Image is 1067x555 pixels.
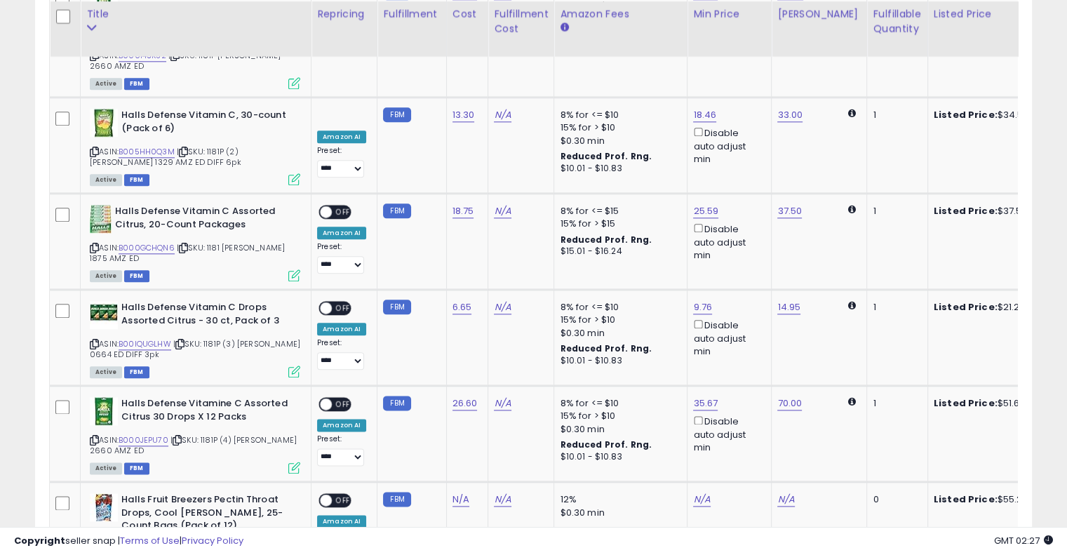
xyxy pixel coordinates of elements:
[934,397,1050,410] div: $51.66
[332,302,354,314] span: OFF
[90,205,300,280] div: ASIN:
[873,109,916,121] div: 1
[90,174,122,186] span: All listings currently available for purchase on Amazon
[452,204,474,218] a: 18.75
[560,327,676,340] div: $0.30 min
[873,397,916,410] div: 1
[383,492,410,507] small: FBM
[560,423,676,436] div: $0.30 min
[494,493,511,507] a: N/A
[934,205,1050,218] div: $37.50
[560,439,652,450] b: Reduced Prof. Rng.
[693,125,760,166] div: Disable auto adjust min
[317,323,366,335] div: Amazon AI
[934,204,998,218] b: Listed Price:
[383,203,410,218] small: FBM
[119,146,175,158] a: B005HH0Q3M
[90,270,122,282] span: All listings currently available for purchase on Amazon
[693,317,760,358] div: Disable auto adjust min
[182,534,243,547] a: Privacy Policy
[119,242,175,254] a: B000GCHQN6
[873,301,916,314] div: 1
[848,301,856,310] i: Calculated using Dynamic Max Price.
[560,355,676,367] div: $10.01 - $10.83
[90,78,122,90] span: All listings currently available for purchase on Amazon
[560,218,676,230] div: 15% for > $15
[317,419,366,432] div: Amazon AI
[560,205,676,218] div: 8% for <= $15
[560,410,676,422] div: 15% for > $10
[934,493,998,506] b: Listed Price:
[560,314,676,326] div: 15% for > $10
[332,495,354,507] span: OFF
[934,300,998,314] b: Listed Price:
[934,493,1050,506] div: $55.20
[777,7,861,22] div: [PERSON_NAME]
[90,397,300,472] div: ASIN:
[90,301,118,329] img: 510CiLKkxOL._SL40_.jpg
[693,396,718,410] a: 35.67
[494,108,511,122] a: N/A
[934,109,1050,121] div: $34.58
[560,121,676,134] div: 15% for > $10
[121,493,292,536] b: Halls Fruit Breezers Pectin Throat Drops, Cool [PERSON_NAME], 25-Count Bags (Pack of 12)
[383,300,410,314] small: FBM
[560,301,676,314] div: 8% for <= $10
[560,246,676,258] div: $15.01 - $16.24
[560,342,652,354] b: Reduced Prof. Rng.
[90,205,112,233] img: 31ANWdHC9RL._SL40_.jpg
[317,338,366,370] div: Preset:
[332,399,354,410] span: OFF
[873,205,916,218] div: 1
[90,434,297,455] span: | SKU: 1181P (4) [PERSON_NAME] 2660 AMZ ED
[848,205,856,214] i: Calculated using Dynamic Max Price.
[693,108,716,122] a: 18.46
[693,493,710,507] a: N/A
[494,204,511,218] a: N/A
[383,107,410,122] small: FBM
[90,462,122,474] span: All listings currently available for purchase on Amazon
[14,535,243,548] div: seller snap | |
[560,109,676,121] div: 8% for <= $10
[452,300,472,314] a: 6.65
[90,338,300,359] span: | SKU: 1181P (3) [PERSON_NAME] 0664 ED DIFF 3pk
[560,22,568,34] small: Amazon Fees.
[873,493,916,506] div: 0
[90,242,285,263] span: | SKU: 1181 [PERSON_NAME] 1875 AMZ ED
[121,109,292,138] b: Halls Defense Vitamin C, 30-count (Pack of 6)
[115,205,286,234] b: Halls Defense Vitamin C Assorted Citrus, 20-Count Packages
[777,396,802,410] a: 70.00
[560,493,676,506] div: 12%
[777,300,800,314] a: 14.95
[848,109,856,118] i: Calculated using Dynamic Max Price.
[317,242,366,274] div: Preset:
[90,397,118,425] img: 41BNIllqphL._SL40_.jpg
[560,163,676,175] div: $10.01 - $10.83
[494,7,548,36] div: Fulfillment Cost
[317,227,366,239] div: Amazon AI
[332,206,354,218] span: OFF
[90,493,118,521] img: 51SARE53N8L._SL40_.jpg
[124,462,149,474] span: FBM
[777,108,803,122] a: 33.00
[934,7,1055,22] div: Listed Price
[934,396,998,410] b: Listed Price:
[452,108,475,122] a: 13.30
[452,493,469,507] a: N/A
[693,221,760,262] div: Disable auto adjust min
[934,301,1050,314] div: $21.28
[693,300,712,314] a: 9.76
[124,366,149,378] span: FBM
[560,135,676,147] div: $0.30 min
[494,396,511,410] a: N/A
[124,174,149,186] span: FBM
[124,78,149,90] span: FBM
[90,301,300,376] div: ASIN:
[452,7,483,22] div: Cost
[873,7,921,36] div: Fulfillable Quantity
[121,397,292,427] b: Halls Defense Vitamine C Assorted Citrus 30 Drops X 12 Packs
[848,397,856,406] i: Calculated using Dynamic Max Price.
[121,301,292,330] b: Halls Defense Vitamin C Drops Assorted Citrus - 30 ct, Pack of 3
[777,204,802,218] a: 37.50
[119,338,171,350] a: B00IQUGLHW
